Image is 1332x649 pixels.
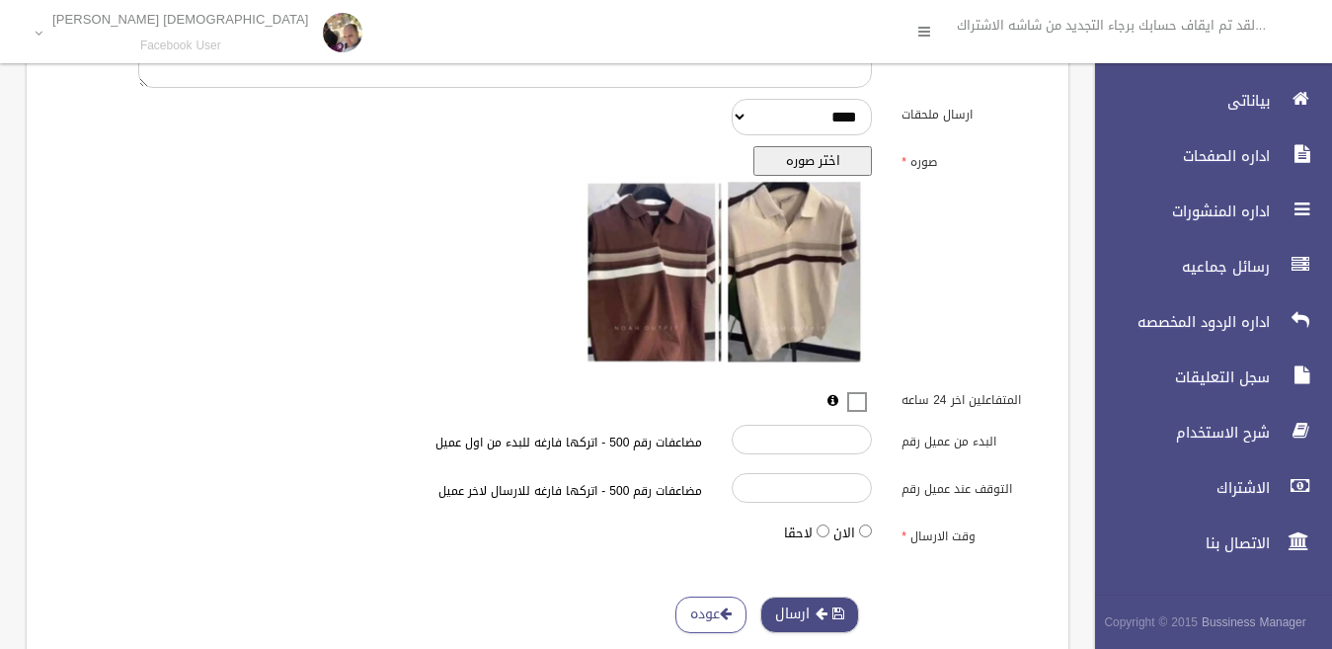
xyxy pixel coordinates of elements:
[1078,91,1276,111] span: بياناتى
[887,521,1057,548] label: وقت الارسال
[1078,478,1276,498] span: الاشتراك
[1078,522,1332,565] a: الاتصال بنا
[760,597,859,633] button: ارسال
[1078,202,1276,221] span: اداره المنشورات
[784,522,813,545] label: لاحقا
[1078,411,1332,454] a: شرح الاستخدام
[887,384,1057,412] label: المتفاعلين اخر 24 ساعه
[887,473,1057,501] label: التوقف عند عميل رقم
[1078,533,1276,553] span: الاتصال بنا
[584,176,872,373] img: معاينه الصوره
[833,522,855,545] label: الان
[52,12,309,27] p: [DEMOGRAPHIC_DATA] [PERSON_NAME]
[1078,423,1276,443] span: شرح الاستخدام
[308,437,703,449] h6: مضاعفات رقم 500 - اتركها فارغه للبدء من اول عميل
[887,99,1057,126] label: ارسال ملحقات
[1078,134,1332,178] a: اداره الصفحات
[1078,146,1276,166] span: اداره الصفحات
[1078,367,1276,387] span: سجل التعليقات
[1078,312,1276,332] span: اداره الردود المخصصه
[1078,245,1332,288] a: رسائل جماعيه
[52,39,309,53] small: Facebook User
[1202,611,1306,633] strong: Bussiness Manager
[1078,466,1332,510] a: الاشتراك
[308,485,703,498] h6: مضاعفات رقم 500 - اتركها فارغه للارسال لاخر عميل
[1078,190,1332,233] a: اداره المنشورات
[887,146,1057,174] label: صوره
[887,425,1057,452] label: البدء من عميل رقم
[675,597,746,633] a: عوده
[1104,611,1198,633] span: Copyright © 2015
[1078,257,1276,277] span: رسائل جماعيه
[753,146,872,176] button: اختر صوره
[1078,356,1332,399] a: سجل التعليقات
[1078,300,1332,344] a: اداره الردود المخصصه
[1078,79,1332,122] a: بياناتى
